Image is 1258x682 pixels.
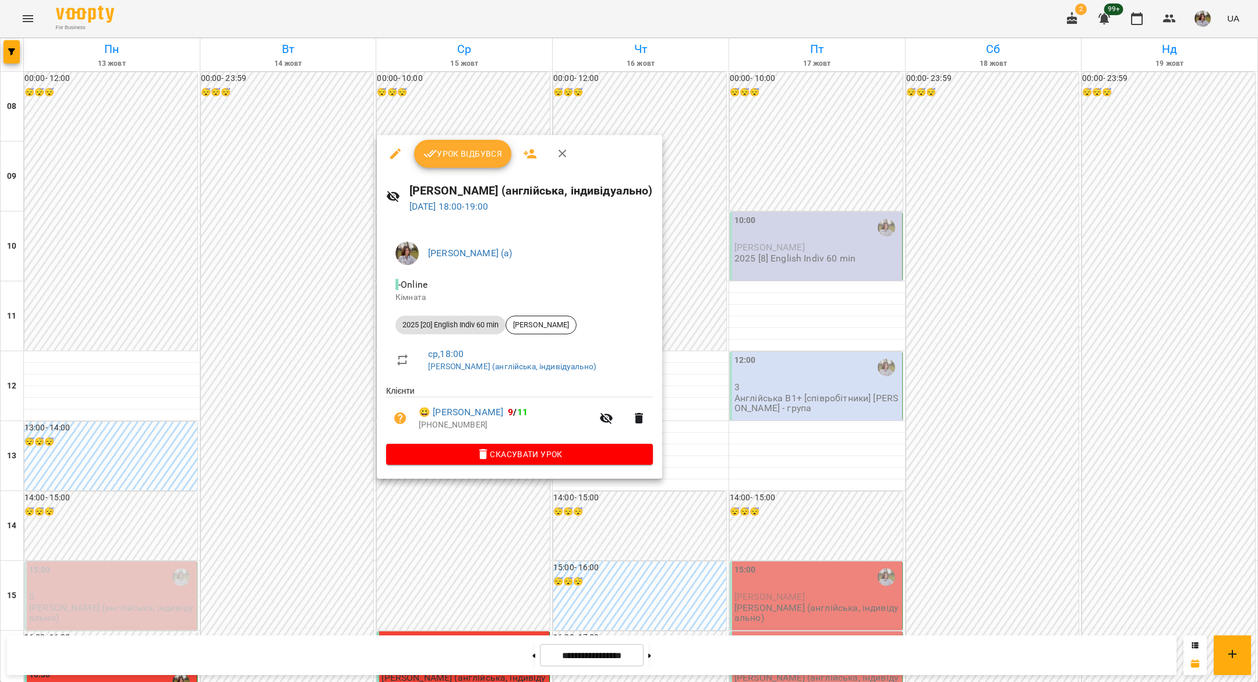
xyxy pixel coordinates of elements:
[508,407,513,418] span: 9
[386,404,414,432] button: Візит ще не сплачено. Додати оплату?
[508,407,528,418] b: /
[386,385,653,443] ul: Клієнти
[409,201,489,212] a: [DATE] 18:00-19:00
[423,147,503,161] span: Урок відбувся
[428,362,596,371] a: [PERSON_NAME] (англійська, індивідуально)
[395,292,644,303] p: Кімната
[506,320,576,330] span: [PERSON_NAME]
[506,316,577,334] div: [PERSON_NAME]
[419,405,503,419] a: 😀 [PERSON_NAME]
[419,419,592,431] p: [PHONE_NUMBER]
[414,140,512,168] button: Урок відбувся
[409,182,653,200] h6: [PERSON_NAME] (англійська, індивідуально)
[386,444,653,465] button: Скасувати Урок
[395,447,644,461] span: Скасувати Урок
[428,348,464,359] a: ср , 18:00
[395,320,506,330] span: 2025 [20] English Indiv 60 min
[395,242,419,265] img: 2afcea6c476e385b61122795339ea15c.jpg
[395,279,430,290] span: - Online
[517,407,528,418] span: 11
[428,248,513,259] a: [PERSON_NAME] (а)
